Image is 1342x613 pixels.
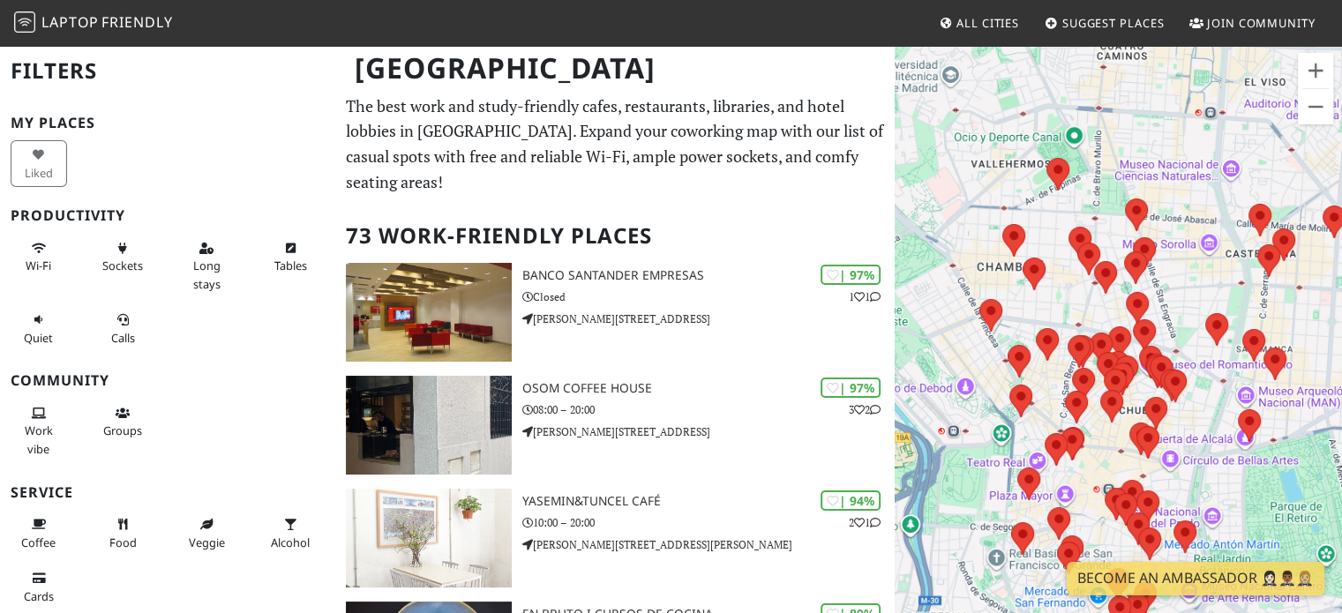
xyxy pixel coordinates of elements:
[346,376,511,475] img: Osom Coffee House
[111,330,135,346] span: Video/audio calls
[522,536,896,553] p: [PERSON_NAME][STREET_ADDRESS][PERSON_NAME]
[335,263,895,362] a: Banco Santander Empresas | 97% 11 Banco Santander Empresas Closed [PERSON_NAME][STREET_ADDRESS]
[1062,15,1165,31] span: Suggest Places
[11,372,325,389] h3: Community
[24,588,54,604] span: Credit cards
[11,207,325,224] h3: Productivity
[94,399,151,445] button: Groups
[262,234,319,280] button: Tables
[522,310,896,327] p: [PERSON_NAME][STREET_ADDRESS]
[94,305,151,352] button: Calls
[335,376,895,475] a: Osom Coffee House | 97% 32 Osom Coffee House 08:00 – 20:00 [PERSON_NAME][STREET_ADDRESS]
[346,263,511,362] img: Banco Santander Empresas
[102,258,143,273] span: Power sockets
[1182,7,1323,39] a: Join Community
[821,378,881,398] div: | 97%
[109,535,137,550] span: Food
[11,305,67,352] button: Quiet
[11,510,67,557] button: Coffee
[11,399,67,463] button: Work vibe
[178,510,235,557] button: Veggie
[1298,89,1333,124] button: Reducir
[11,564,67,610] button: Cards
[341,44,891,93] h1: [GEOGRAPHIC_DATA]
[522,381,896,396] h3: Osom Coffee House
[178,234,235,298] button: Long stays
[14,8,173,39] a: LaptopFriendly LaptopFriendly
[522,423,896,440] p: [PERSON_NAME][STREET_ADDRESS]
[21,535,56,550] span: Coffee
[103,422,142,438] span: Group tables
[11,484,325,501] h3: Service
[94,234,151,280] button: Sockets
[346,489,511,587] img: yasemin&tuncel café
[849,401,881,418] p: 3 2
[849,514,881,531] p: 2 1
[522,514,896,531] p: 10:00 – 20:00
[94,510,151,557] button: Food
[25,422,53,456] span: People working
[522,401,896,418] p: 08:00 – 20:00
[11,234,67,280] button: Wi-Fi
[821,490,881,511] div: | 94%
[189,535,225,550] span: Veggie
[24,330,53,346] span: Quiet
[262,510,319,557] button: Alcohol
[956,15,1019,31] span: All Cities
[101,12,172,32] span: Friendly
[193,258,221,291] span: Long stays
[1038,7,1172,39] a: Suggest Places
[271,535,310,550] span: Alcohol
[14,11,35,33] img: LaptopFriendly
[1298,53,1333,88] button: Ampliar
[11,115,325,131] h3: My Places
[41,12,99,32] span: Laptop
[821,265,881,285] div: | 97%
[932,7,1026,39] a: All Cities
[346,209,884,263] h2: 73 Work-Friendly Places
[1207,15,1316,31] span: Join Community
[274,258,307,273] span: Work-friendly tables
[335,489,895,587] a: yasemin&tuncel café | 94% 21 yasemin&tuncel café 10:00 – 20:00 [PERSON_NAME][STREET_ADDRESS][PERS...
[849,288,881,305] p: 1 1
[522,494,896,509] h3: yasemin&tuncel café
[11,44,325,98] h2: Filters
[522,288,896,305] p: Closed
[1067,562,1324,595] a: Become an Ambassador 🤵🏻‍♀️🤵🏾‍♂️🤵🏼‍♀️
[346,93,884,195] p: The best work and study-friendly cafes, restaurants, libraries, and hotel lobbies in [GEOGRAPHIC_...
[522,268,896,283] h3: Banco Santander Empresas
[26,258,51,273] span: Stable Wi-Fi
